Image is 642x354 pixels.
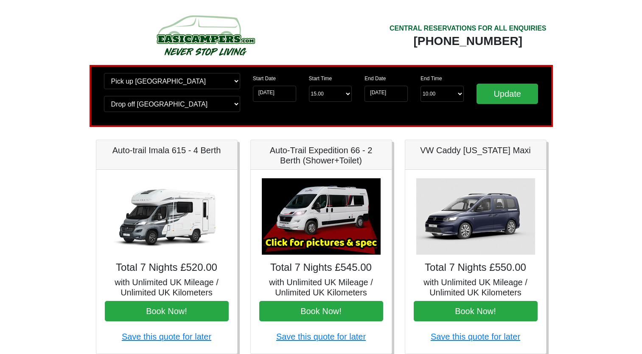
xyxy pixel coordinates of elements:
[105,301,229,321] button: Book Now!
[390,34,547,49] div: [PHONE_NUMBER]
[105,261,229,274] h4: Total 7 Nights £520.00
[416,178,535,255] img: VW Caddy California Maxi
[414,277,538,298] h5: with Unlimited UK Mileage / Unlimited UK Kilometers
[477,84,538,104] input: Update
[259,145,383,166] h5: Auto-Trail Expedition 66 - 2 Berth (Shower+Toilet)
[105,145,229,155] h5: Auto-trail Imala 615 - 4 Berth
[259,277,383,298] h5: with Unlimited UK Mileage / Unlimited UK Kilometers
[431,332,520,341] a: Save this quote for later
[259,261,383,274] h4: Total 7 Nights £545.00
[414,301,538,321] button: Book Now!
[414,261,538,274] h4: Total 7 Nights £550.00
[309,75,332,82] label: Start Time
[253,75,276,82] label: Start Date
[107,178,226,255] img: Auto-trail Imala 615 - 4 Berth
[364,75,386,82] label: End Date
[276,332,366,341] a: Save this quote for later
[125,12,286,59] img: campers-checkout-logo.png
[421,75,442,82] label: End Time
[122,332,211,341] a: Save this quote for later
[390,23,547,34] div: CENTRAL RESERVATIONS FOR ALL ENQUIRIES
[414,145,538,155] h5: VW Caddy [US_STATE] Maxi
[253,86,296,102] input: Start Date
[262,178,381,255] img: Auto-Trail Expedition 66 - 2 Berth (Shower+Toilet)
[364,86,408,102] input: Return Date
[259,301,383,321] button: Book Now!
[105,277,229,298] h5: with Unlimited UK Mileage / Unlimited UK Kilometers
